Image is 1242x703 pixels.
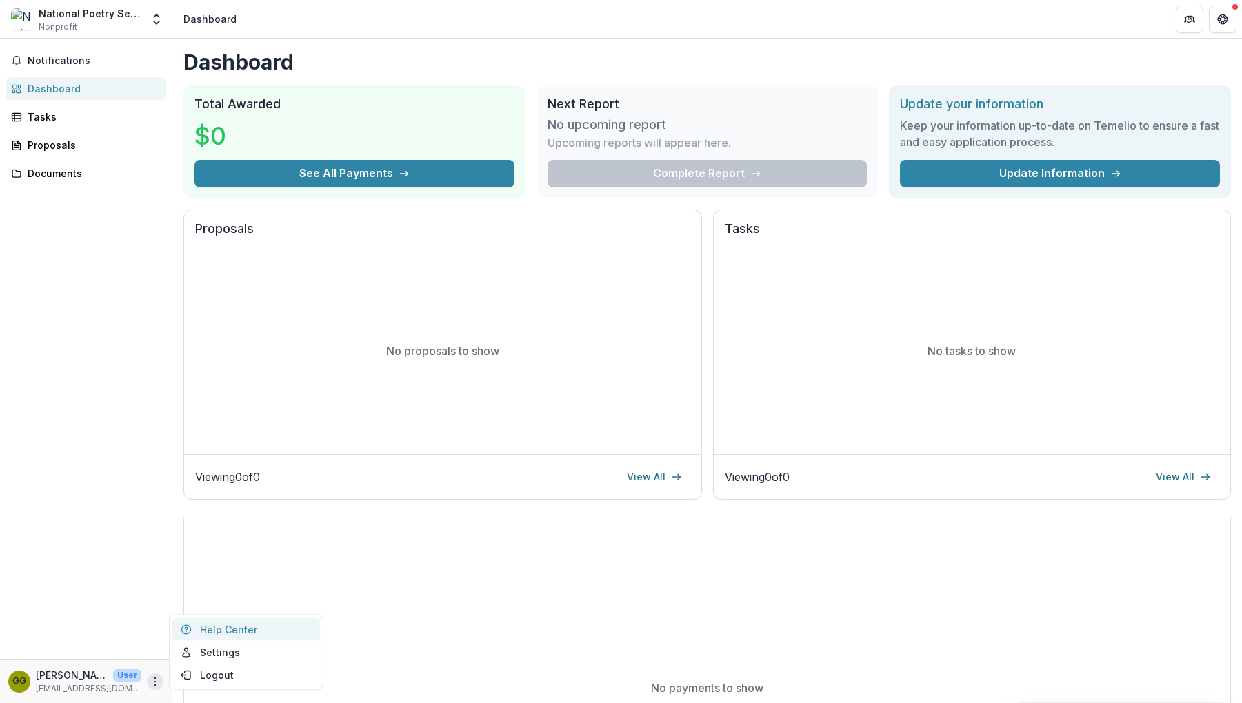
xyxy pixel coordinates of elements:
[28,138,155,152] div: Proposals
[183,50,1231,74] h1: Dashboard
[6,50,166,72] button: Notifications
[28,55,161,67] span: Notifications
[36,682,141,695] p: [EMAIL_ADDRESS][DOMAIN_NAME]
[183,12,237,26] div: Dashboard
[39,6,141,21] div: National Poetry Series, Inc.
[36,668,108,682] p: [PERSON_NAME]
[12,677,26,686] div: Gabi Graceffo
[194,160,514,187] button: See All Payments
[11,8,33,30] img: National Poetry Series, Inc.
[900,160,1220,187] a: Update Information
[1209,6,1236,33] button: Get Help
[1176,6,1203,33] button: Partners
[6,134,166,156] a: Proposals
[39,21,77,33] span: Nonprofit
[6,162,166,185] a: Documents
[619,466,690,488] a: View All
[6,105,166,128] a: Tasks
[28,81,155,96] div: Dashboard
[147,673,163,690] button: More
[6,77,166,100] a: Dashboard
[28,110,155,124] div: Tasks
[28,166,155,181] div: Documents
[1148,466,1219,488] a: View All
[900,96,1220,112] h2: Update your information
[147,6,166,33] button: Open entity switcher
[548,117,666,132] h3: No upcoming report
[928,343,1016,359] p: No tasks to show
[195,469,260,485] p: Viewing 0 of 0
[900,117,1220,150] h3: Keep your information up-to-date on Temelio to ensure a fast and easy application process.
[195,221,690,247] h2: Proposals
[725,469,790,485] p: Viewing 0 of 0
[178,9,242,29] nav: breadcrumb
[725,221,1220,247] h2: Tasks
[548,96,868,112] h2: Next Report
[113,669,141,682] p: User
[548,134,731,151] p: Upcoming reports will appear here.
[386,343,499,359] p: No proposals to show
[194,117,298,154] h3: $0
[194,96,514,112] h2: Total Awarded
